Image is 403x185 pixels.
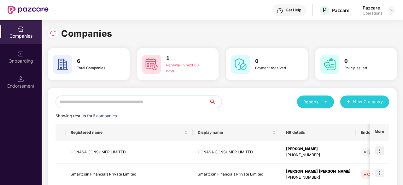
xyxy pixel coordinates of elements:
[277,8,283,14] img: svg+xml;base64,PHN2ZyBpZD0iSGVscC0zMngzMiIgeG1sbnM9Imh0dHA6Ly93d3cudzMub3JnLzIwMDAvc3ZnIiB3aWR0aD...
[18,26,24,32] img: svg+xml;base64,PHN2ZyBpZD0iQ29tcGFuaWVzIiB4bWxucz0iaHR0cDovL3d3dy53My5vcmcvMjAwMC9zdmciIHdpZHRoPS...
[375,169,384,177] img: icon
[363,11,382,16] div: Operations
[303,99,328,105] div: Reports
[50,30,56,36] img: svg+xml;base64,PHN2ZyBpZD0iUmVsb2FkLTMyeDMyIiB4bWxucz0iaHR0cDovL3d3dy53My5vcmcvMjAwMC9zdmciIHdpZH...
[286,169,351,175] div: [PERSON_NAME] [PERSON_NAME]
[344,57,384,65] h3: 0
[193,141,281,163] td: HONASA CONSUMER LIMITED
[66,124,193,141] th: Registered name
[363,5,382,11] div: Pazcare
[53,55,72,74] img: svg+xml;base64,PHN2ZyB4bWxucz0iaHR0cDovL3d3dy53My5vcmcvMjAwMC9zdmciIHdpZHRoPSI2MCIgaGVpZ2h0PSI2MC...
[77,57,116,65] h3: 6
[255,57,295,65] h3: 0
[209,96,222,108] button: search
[286,8,301,13] div: Get Help
[142,55,161,74] img: svg+xml;base64,PHN2ZyB4bWxucz0iaHR0cDovL3d3dy53My5vcmcvMjAwMC9zdmciIHdpZHRoPSI2MCIgaGVpZ2h0PSI2MC...
[340,96,389,108] button: plusNew Company
[18,51,24,57] img: svg+xml;base64,PHN2ZyB3aWR0aD0iMjAiIGhlaWdodD0iMjAiIHZpZXdCb3g9IjAgMCAyMCAyMCIgZmlsbD0ibm9uZSIgeG...
[286,175,351,181] div: [PHONE_NUMBER]
[166,63,206,74] div: Renewal in next 60 days
[255,65,295,71] div: Payment received
[320,55,339,74] img: svg+xml;base64,PHN2ZyB4bWxucz0iaHR0cDovL3d3dy53My5vcmcvMjAwMC9zdmciIHdpZHRoPSI2MCIgaGVpZ2h0PSI2MC...
[367,149,381,155] div: [DATE]
[231,55,250,74] img: svg+xml;base64,PHN2ZyB4bWxucz0iaHR0cDovL3d3dy53My5vcmcvMjAwMC9zdmciIHdpZHRoPSI2MCIgaGVpZ2h0PSI2MC...
[166,54,206,63] h3: 1
[66,141,193,163] td: HONASA CONSUMER LIMITED
[18,76,24,82] img: svg+xml;base64,PHN2ZyB3aWR0aD0iMTQuNSIgaGVpZ2h0PSIxNC41IiB2aWV3Qm94PSIwIDAgMTYgMTYiIGZpbGw9Im5vbm...
[375,146,384,155] img: icon
[347,100,351,105] span: plus
[93,114,118,118] span: 6 companies.
[8,6,49,14] img: New Pazcare Logo
[281,124,356,141] th: HR details
[324,100,328,104] span: caret-down
[193,124,281,141] th: Display name
[77,65,116,71] div: Total Companies
[55,114,118,118] span: Showing results for
[367,171,396,177] div: Overdue - 51d
[286,152,351,158] div: [PHONE_NUMBER]
[198,130,271,135] span: Display name
[71,130,183,135] span: Registered name
[370,124,389,141] th: More
[286,146,351,152] div: [PERSON_NAME]
[353,99,383,105] span: New Company
[389,8,394,13] img: svg+xml;base64,PHN2ZyBpZD0iRHJvcGRvd24tMzJ4MzIiIHhtbG5zPSJodHRwOi8vd3d3LnczLm9yZy8yMDAwL3N2ZyIgd2...
[332,7,349,13] div: Pazcare
[361,130,394,135] span: Endorsements
[323,6,327,14] span: P
[61,27,112,40] h1: Companies
[344,65,384,71] div: Policy issued
[209,99,222,104] span: search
